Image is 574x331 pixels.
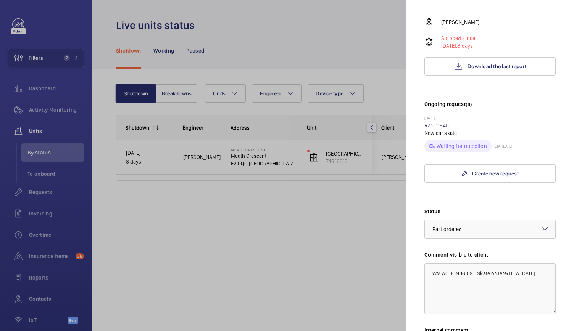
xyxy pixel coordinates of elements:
[468,63,526,69] span: Download the last report
[441,34,475,42] p: Stopped since
[424,207,556,215] label: Status
[432,226,462,232] span: Part ordered
[424,164,556,183] a: Create new request
[424,57,556,76] button: Download the last report
[424,122,449,129] a: R25-11945
[441,42,475,50] p: 8 days
[492,144,512,148] p: ETA: [DATE]
[424,116,556,122] p: [DATE]
[441,43,457,49] span: [DATE],
[424,129,556,137] p: New car skate
[441,18,479,26] p: [PERSON_NAME]
[437,142,487,150] p: Waiting for reception
[424,100,556,116] h3: Ongoing request(s)
[424,251,556,259] label: Comment visible to client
